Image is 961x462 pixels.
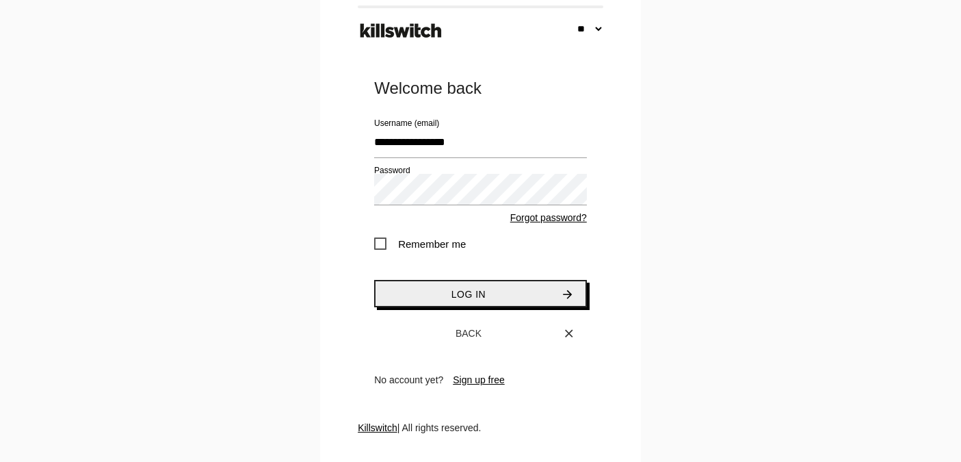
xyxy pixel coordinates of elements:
span: No account yet? [374,374,443,385]
a: Forgot password? [510,212,587,223]
label: Password [374,164,410,177]
div: | All rights reserved. [358,421,603,462]
a: Killswitch [358,422,397,433]
button: Log inarrow_forward [374,280,587,307]
img: ks-logo-black-footer.png [357,18,445,43]
div: Welcome back [374,77,587,99]
i: close [562,321,576,346]
label: Username (email) [374,117,439,129]
span: Remember me [374,235,466,253]
span: Log in [451,289,486,300]
i: arrow_forward [561,281,575,307]
span: Back [456,328,482,339]
a: Sign up free [453,374,505,385]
